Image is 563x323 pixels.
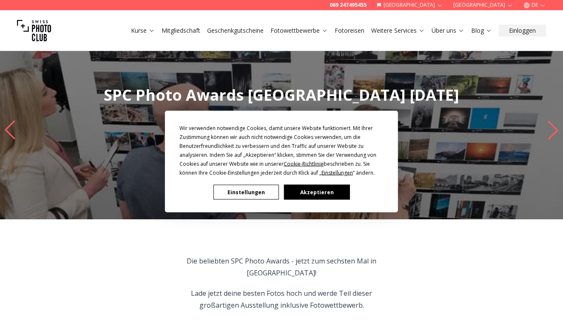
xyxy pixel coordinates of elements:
div: Cookie Consent Prompt [165,111,398,212]
span: Einstellungen [321,169,353,176]
div: Wir verwenden notwendige Cookies, damit unsere Website funktioniert. Mit Ihrer Zustimmung können ... [179,124,384,177]
button: Einstellungen [213,185,279,200]
span: Cookie-Richtlinie [284,160,324,167]
button: Akzeptieren [284,185,350,200]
